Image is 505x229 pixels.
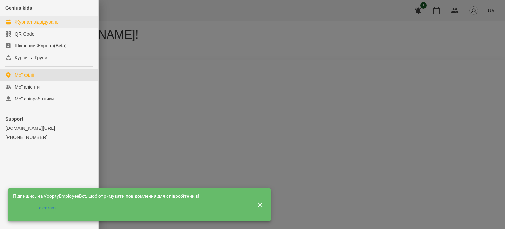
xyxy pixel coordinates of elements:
[15,31,35,37] div: QR Code
[15,54,47,61] div: Курси та Групи
[5,134,93,141] a: [PHONE_NUMBER]
[15,96,54,102] div: Мої співробітники
[5,5,32,11] span: Genius kids
[15,43,67,49] div: Шкільний Журнал(Beta)
[5,125,93,131] a: [DOMAIN_NAME][URL]
[15,72,34,78] div: Мої філії
[5,116,93,122] p: Support
[15,19,59,25] div: Журнал відвідувань
[15,84,40,90] div: Мої клієнти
